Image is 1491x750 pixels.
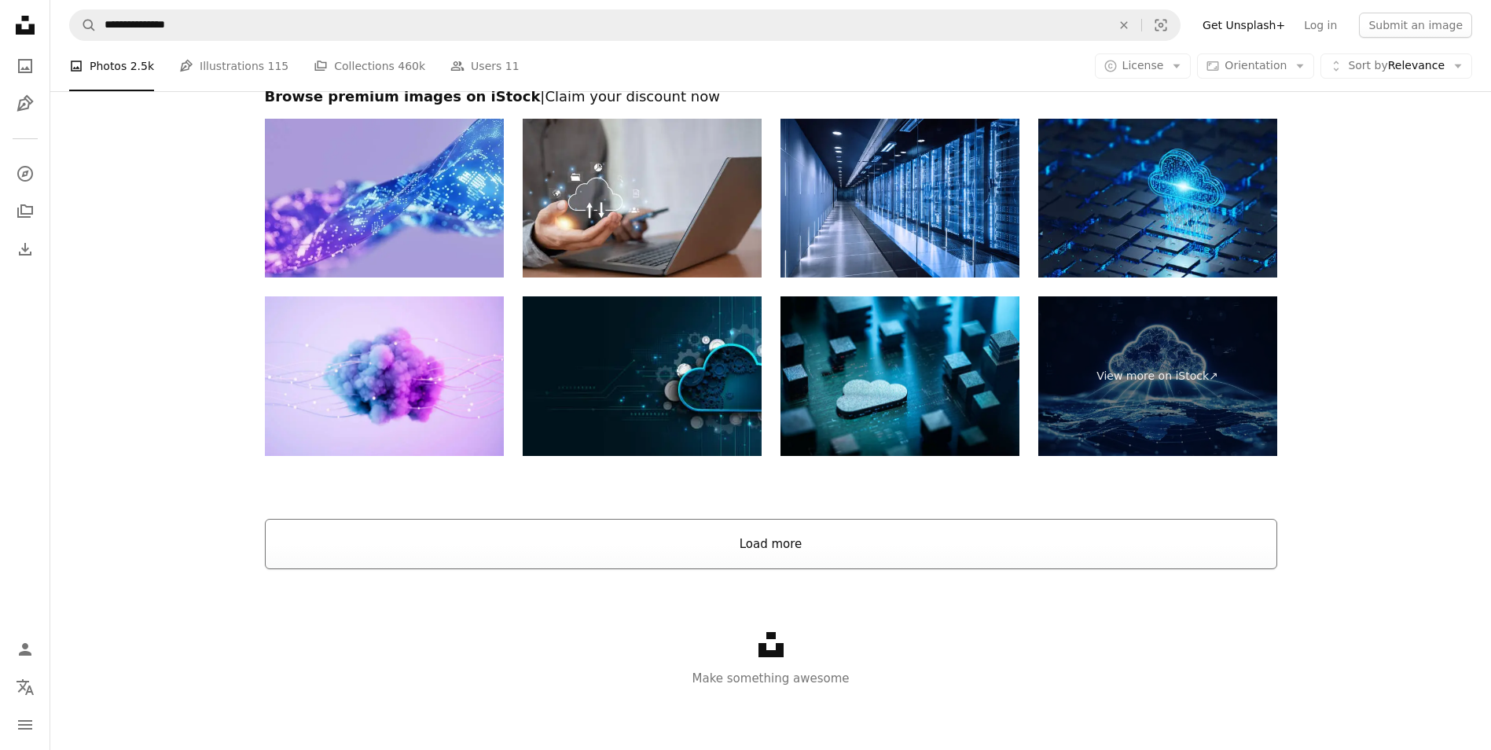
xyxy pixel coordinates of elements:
img: High-tech data center with server racks [780,119,1019,278]
img: Gear technology background picture Cloud operations and network boards [523,296,762,456]
img: Digital concept of cloud computing and futuristic technology [780,296,1019,456]
img: Data fabric AI artificial intelligence powered analytics, data, data verse, big data, data scienc... [265,119,504,278]
form: Find visuals sitewide [69,9,1181,41]
a: Users 11 [450,41,520,91]
button: Clear [1107,10,1141,40]
a: Illustrations [9,88,41,119]
button: Sort byRelevance [1320,53,1472,79]
span: Relevance [1348,58,1445,74]
a: Home — Unsplash [9,9,41,44]
a: Log in [1295,13,1346,38]
p: Make something awesome [50,669,1491,688]
button: Orientation [1197,53,1314,79]
button: Submit an image [1359,13,1472,38]
img: Cloud computer showing in hand, cloud technology storage data transfer internet storage network t... [523,119,762,278]
span: 460k [398,57,425,75]
a: Explore [9,158,41,189]
span: 115 [268,57,289,75]
span: License [1122,59,1164,72]
span: 11 [505,57,520,75]
img: Cloud Computing Technology. Big Data Concept. [1038,119,1277,278]
a: Download History [9,233,41,265]
a: Collections [9,196,41,227]
a: Log in / Sign up [9,634,41,665]
button: Visual search [1142,10,1180,40]
button: Load more [265,519,1277,569]
button: Menu [9,709,41,741]
h2: Browse premium images on iStock [265,87,1277,106]
span: | Claim your discount now [540,88,720,105]
img: Cloud with Neon Wires, Futuristic Technology Background, Cloud Technology Concept [265,296,504,456]
button: License [1095,53,1192,79]
button: Search Unsplash [70,10,97,40]
a: Get Unsplash+ [1193,13,1295,38]
a: Collections 460k [314,41,425,91]
a: Photos [9,50,41,82]
a: Illustrations 115 [179,41,288,91]
button: Language [9,671,41,703]
span: Orientation [1225,59,1287,72]
span: Sort by [1348,59,1387,72]
a: View more on iStock↗ [1038,296,1277,456]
